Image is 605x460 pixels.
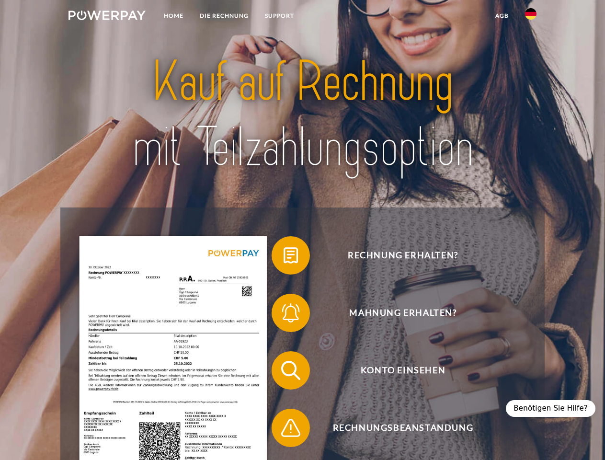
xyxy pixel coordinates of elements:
button: Rechnung erhalten? [272,236,521,275]
span: Rechnungsbeanstandung [285,409,520,447]
img: qb_search.svg [279,358,303,382]
a: Home [156,7,192,24]
img: qb_warning.svg [279,416,303,440]
img: title-powerpay_de.svg [91,46,514,184]
img: qb_bill.svg [279,243,303,267]
span: Konto einsehen [285,351,520,390]
button: Konto einsehen [272,351,521,390]
span: Rechnung erhalten? [285,236,520,275]
a: DIE RECHNUNG [192,7,257,24]
button: Rechnungsbeanstandung [272,409,521,447]
button: Mahnung erhalten? [272,294,521,332]
img: logo-powerpay-white.svg [68,11,146,20]
a: SUPPORT [257,7,302,24]
img: de [525,8,537,20]
a: agb [487,7,517,24]
img: qb_bell.svg [279,301,303,325]
div: Benötigen Sie Hilfe? [506,400,595,417]
span: Mahnung erhalten? [285,294,520,332]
